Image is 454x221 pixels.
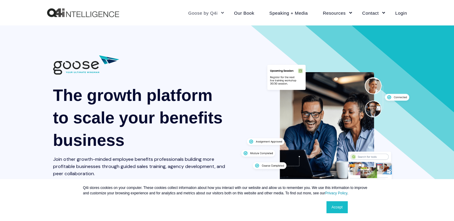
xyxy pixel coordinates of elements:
img: 01882 Goose Q4i Logo wTag-CC [53,55,119,75]
a: Accept [326,201,348,213]
p: Q4i stores cookies on your computer. These cookies collect information about how you interact wit... [83,185,371,196]
img: Two professionals working together at a desk surrounded by graphics displaying different features... [238,62,413,196]
span: The growth platform to scale your benefits business [53,86,223,149]
a: Back to Home [47,8,119,17]
span: Join other growth-minded employee benefits professionals building more profitable businesses thro... [53,156,225,177]
img: Q4intelligence, LLC logo [47,8,119,17]
a: Privacy Policy [325,191,347,195]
